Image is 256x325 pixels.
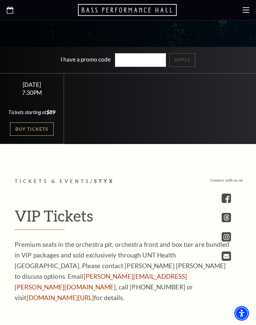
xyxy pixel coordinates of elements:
a: [PERSON_NAME][EMAIL_ADDRESS][PERSON_NAME][DOMAIN_NAME] [15,272,187,291]
a: Open this option - open in a new tab [222,251,231,261]
h2: VIP Tickets [15,207,241,230]
a: threads.com - open in a new tab [222,213,231,222]
div: Tickets starting at [8,108,56,116]
a: Open this option [7,7,13,14]
p: Premium seats in the orchestra pit, orchestra front and box tier are bundled in VIP packages and ... [15,239,231,303]
label: I have a promo code [61,56,111,63]
a: facebook - open in a new tab [222,194,231,203]
span: $89 [46,109,55,115]
p: Connect with us on [210,177,243,184]
div: [DATE] [8,81,56,88]
div: 7:30PM [8,90,56,95]
div: Accessibility Menu [234,306,249,321]
a: Open this option [78,3,178,17]
a: instagram - open in a new tab [222,232,231,242]
span: Styx [94,178,114,184]
p: / [15,177,241,186]
span: Tickets & Events [15,178,90,184]
a: [DOMAIN_NAME][URL] [27,294,94,301]
a: Buy Tickets [10,122,53,136]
